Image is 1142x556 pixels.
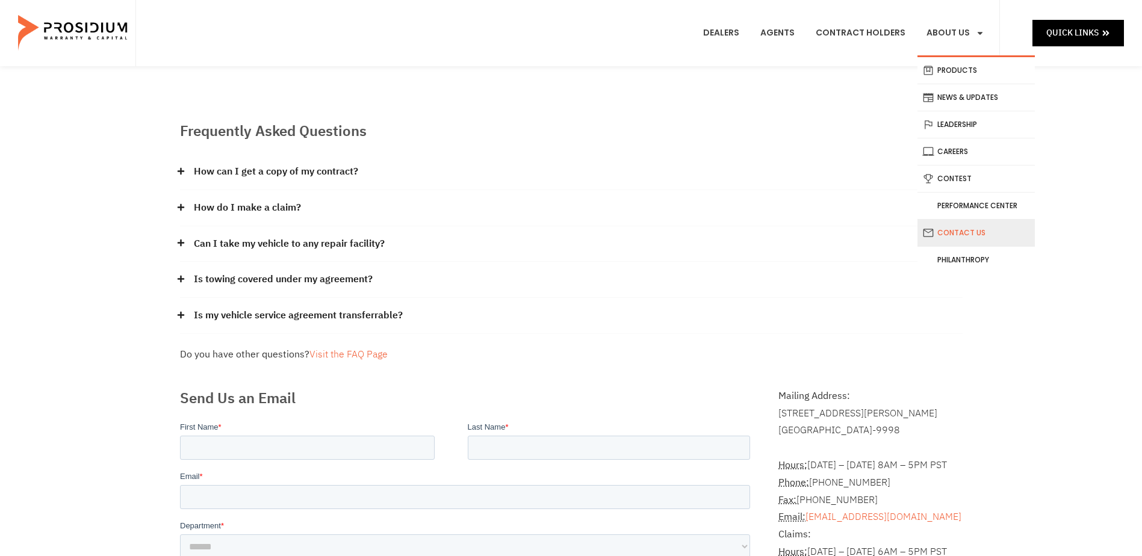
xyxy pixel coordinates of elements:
[778,389,850,403] b: Mailing Address:
[778,493,796,507] strong: Fax:
[180,190,963,226] div: How do I make a claim?
[778,475,809,490] abbr: Phone Number
[1032,20,1124,46] a: Quick Links
[778,405,962,422] div: [STREET_ADDRESS][PERSON_NAME]
[778,510,805,524] abbr: Email Address
[180,154,963,190] div: How can I get a copy of my contract?
[180,262,963,298] div: Is towing covered under my agreement?
[917,193,1035,219] a: Performance Center
[180,346,963,363] div: Do you have other questions?
[778,527,811,542] b: Claims:
[180,298,963,334] div: Is my vehicle service agreement transferrable?
[917,220,1035,246] a: Contact Us
[805,510,961,524] a: [EMAIL_ADDRESS][DOMAIN_NAME]
[288,1,326,10] span: Last Name
[1046,25,1099,40] span: Quick Links
[751,11,804,55] a: Agents
[309,347,388,362] a: Visit the FAQ Page
[694,11,748,55] a: Dealers
[194,235,385,253] a: Can I take my vehicle to any repair facility?
[694,11,993,55] nav: Menu
[194,163,358,181] a: How can I get a copy of my contract?
[778,493,796,507] abbr: Fax
[917,138,1035,165] a: Careers
[778,475,809,490] strong: Phone:
[194,307,403,324] a: Is my vehicle service agreement transferrable?
[778,458,807,472] strong: Hours:
[194,271,373,288] a: Is towing covered under my agreement?
[778,510,805,524] strong: Email:
[180,120,963,142] h2: Frequently Asked Questions
[194,199,301,217] a: How do I make a claim?
[180,388,755,409] h2: Send Us an Email
[917,55,1035,273] ul: About Us
[807,11,914,55] a: Contract Holders
[917,84,1035,111] a: News & Updates
[917,247,1035,273] a: Philanthropy
[778,422,962,439] div: [GEOGRAPHIC_DATA]-9998
[180,226,963,262] div: Can I take my vehicle to any repair facility?
[917,111,1035,138] a: Leadership
[917,165,1035,192] a: Contest
[778,458,807,472] abbr: Hours
[917,57,1035,84] a: Products
[917,11,993,55] a: About Us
